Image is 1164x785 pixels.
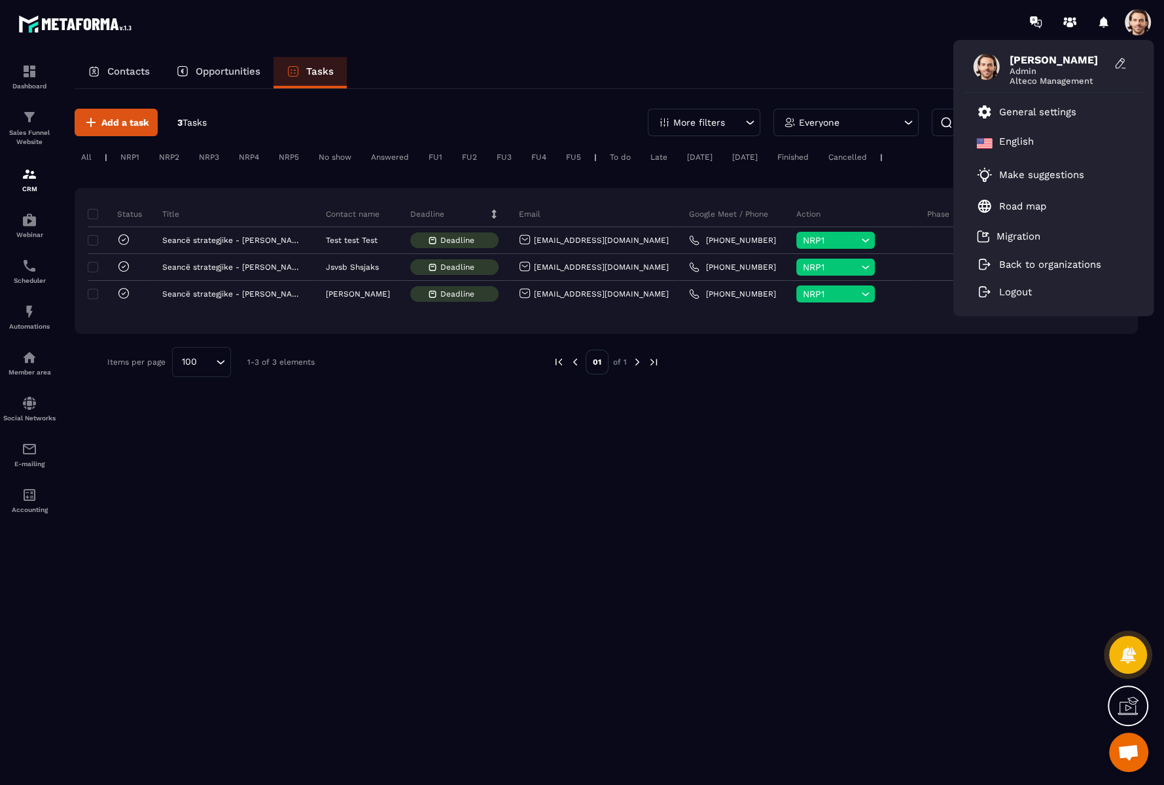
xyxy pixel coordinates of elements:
p: Status [91,209,142,219]
p: [PERSON_NAME] [326,289,390,299]
a: [PHONE_NUMBER] [689,235,776,246]
a: Road map [977,198,1046,214]
button: Add a task [75,109,158,136]
p: E-mailing [3,460,56,467]
p: Seancë strategjike - [PERSON_NAME] & [PERSON_NAME] Team [162,236,302,245]
p: Seancë strategjike - [PERSON_NAME] & [PERSON_NAME] Team [162,263,302,272]
div: Answered [364,149,415,165]
p: Jsvsb Shsjaks [326,263,379,272]
p: Deadline [410,209,444,219]
p: Google Meet / Phone [689,209,768,219]
p: Accounting [3,506,56,513]
img: logo [18,12,136,36]
span: Admin [1010,66,1108,76]
div: Search for option [172,347,231,377]
span: [PERSON_NAME] [1010,54,1108,66]
p: | [594,153,597,162]
img: automations [22,212,37,228]
div: NRP4 [232,149,266,165]
p: More filters [673,118,725,127]
div: NRP3 [192,149,226,165]
a: accountantaccountantAccounting [3,477,56,523]
p: English [999,136,1034,151]
p: Make suggestions [999,169,1084,181]
a: automationsautomationsMember area [3,340,56,386]
p: Tasks [306,65,334,77]
div: Finished [771,149,815,165]
p: Migration [996,230,1040,242]
a: [PHONE_NUMBER] [689,289,776,299]
img: scheduler [22,258,37,274]
span: Deadline [440,263,481,272]
span: NRP1 [803,262,858,272]
p: Test test Test [326,236,378,245]
p: Items per page [107,357,166,367]
img: formation [22,109,37,125]
a: formationformationCRM [3,156,56,202]
p: Action [796,209,820,219]
a: social-networksocial-networkSocial Networks [3,386,56,431]
div: All [75,149,98,165]
a: General settings [977,104,1076,120]
img: prev [569,356,581,368]
p: Member area [3,369,56,376]
a: Back to organizations [977,259,1101,270]
div: FU1 [422,149,449,165]
img: formation [22,166,37,182]
span: Add a task [101,116,149,129]
div: FU4 [525,149,553,165]
img: prev [553,356,565,368]
p: | [105,153,107,162]
a: formationformationSales Funnel Website [3,100,56,156]
a: schedulerschedulerScheduler [3,248,56,294]
p: Opportunities [196,65,260,77]
a: automationsautomationsWebinar [3,202,56,248]
img: accountant [22,487,37,503]
img: next [631,356,643,368]
p: Dashboard [3,82,56,90]
div: To do [603,149,637,165]
a: Tasks [273,57,347,88]
div: NRP5 [272,149,306,165]
a: automationsautomationsAutomations [3,294,56,340]
a: Migration [977,230,1040,243]
p: Road map [999,200,1046,212]
a: [PHONE_NUMBER] [689,262,776,272]
span: Tasks [183,117,207,128]
p: CRM [3,185,56,192]
a: Contacts [75,57,163,88]
p: Contacts [107,65,150,77]
span: 100 [177,355,202,369]
div: [DATE] [726,149,764,165]
p: Sales Funnel Website [3,128,56,147]
a: emailemailE-mailing [3,431,56,477]
span: NRP1 [803,289,858,299]
p: Back to organizations [999,259,1101,270]
div: Open chat [1109,733,1148,772]
p: Title [162,209,179,219]
p: 01 [586,350,608,374]
div: Late [644,149,674,165]
p: 1-3 of 3 elements [247,357,315,367]
p: Automations [3,323,56,330]
p: Scheduler [3,277,56,284]
p: of 1 [613,357,627,367]
p: Seancë strategjike - [PERSON_NAME] & [PERSON_NAME] Team [162,289,302,299]
div: FU5 [559,149,588,165]
p: Contact name [326,209,379,219]
span: NRP1 [803,235,858,246]
div: NRP1 [114,149,146,165]
div: Cancelled [822,149,873,165]
div: [DATE] [680,149,719,165]
p: Phase [927,209,949,219]
p: Webinar [3,231,56,238]
a: formationformationDashboard [3,54,56,100]
a: Make suggestions [977,167,1114,183]
div: FU2 [455,149,484,165]
img: next [648,356,660,368]
img: automations [22,350,37,365]
p: Email [519,209,540,219]
span: Deadline [440,289,481,299]
p: | [880,153,883,162]
div: NRP2 [152,149,186,165]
